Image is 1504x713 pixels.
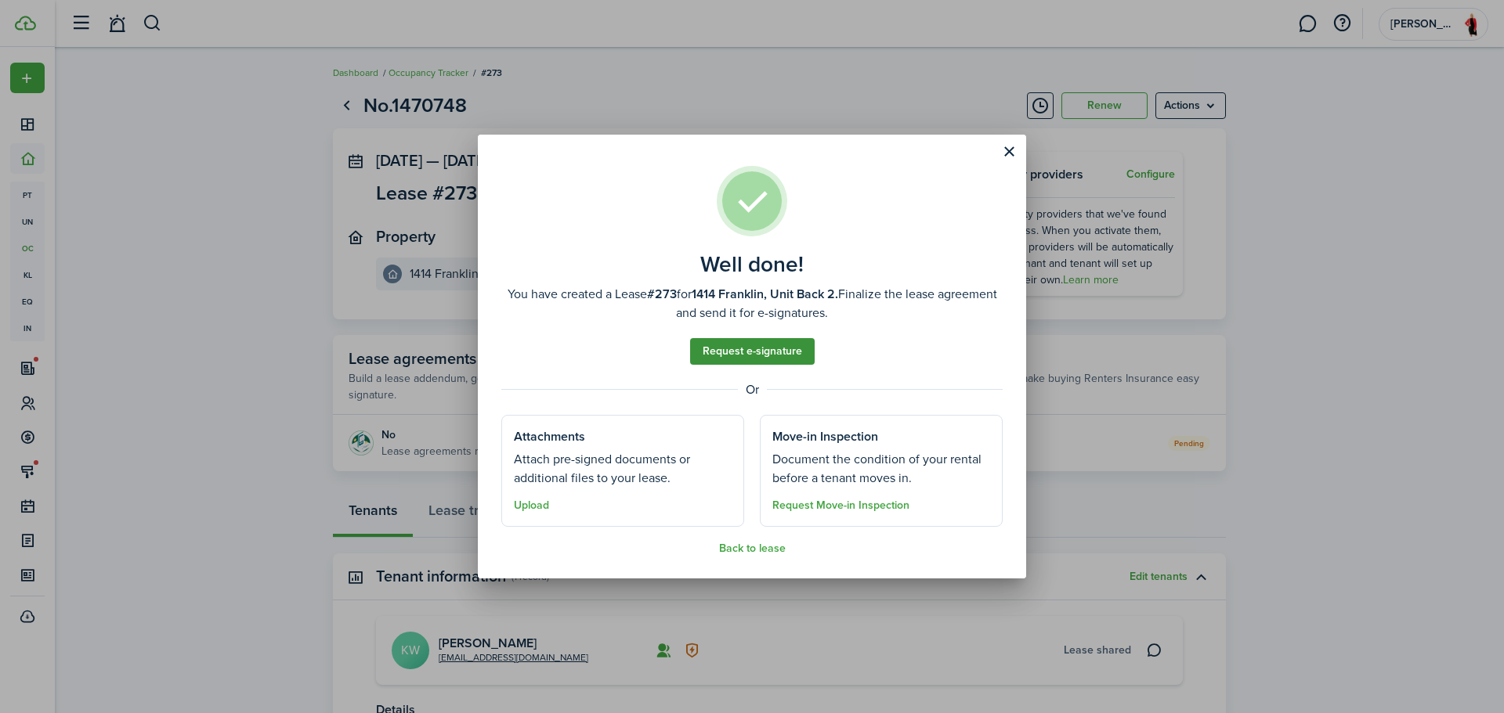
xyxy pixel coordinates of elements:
b: 1414 Franklin, Unit Back 2. [692,285,838,303]
button: Back to lease [719,542,786,555]
well-done-section-title: Move-in Inspection [772,427,878,446]
well-done-section-description: Attach pre-signed documents or additional files to your lease. [514,450,732,488]
well-done-section-description: Document the condition of your rental before a tenant moves in. [772,450,990,488]
button: Close modal [996,139,1022,165]
button: Upload [514,499,549,512]
well-done-description: You have created a Lease for Finalize the lease agreement and send it for e-signatures. [501,285,1003,322]
well-done-title: Well done! [700,252,804,277]
b: #273 [647,285,677,303]
button: Request Move-in Inspection [772,499,909,512]
a: Request e-signature [690,338,815,365]
well-done-section-title: Attachments [514,427,585,446]
well-done-separator: Or [501,380,1003,399]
